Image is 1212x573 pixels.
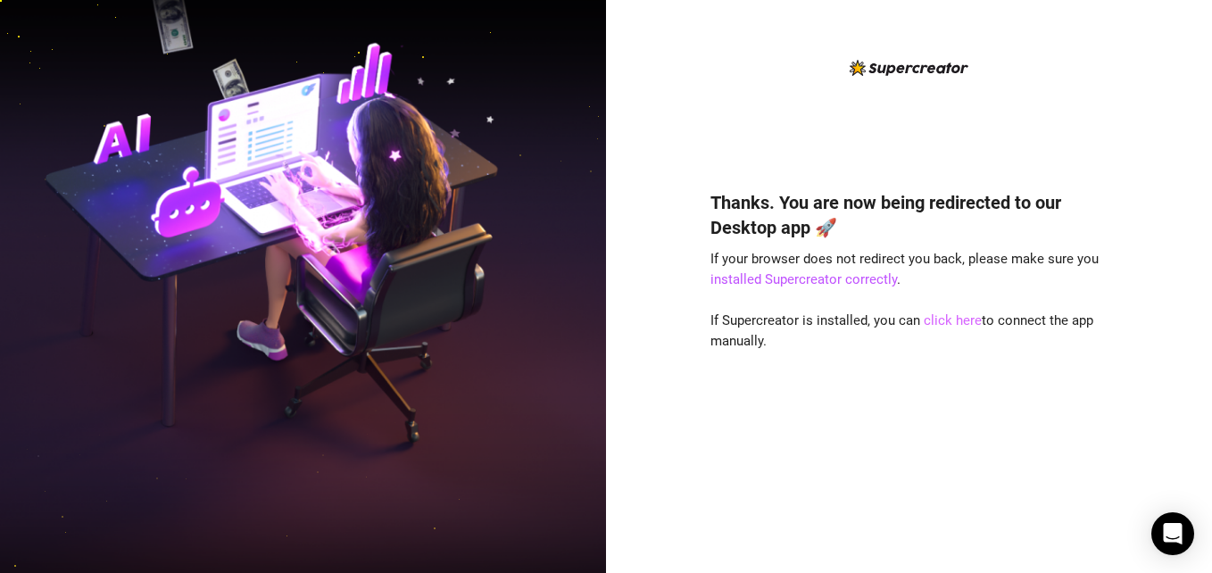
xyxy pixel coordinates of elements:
div: Open Intercom Messenger [1151,512,1194,555]
img: logo-BBDzfeDw.svg [850,60,968,76]
a: installed Supercreator correctly [710,271,897,287]
span: If your browser does not redirect you back, please make sure you . [710,251,1099,288]
h4: Thanks. You are now being redirected to our Desktop app 🚀 [710,190,1108,240]
span: If Supercreator is installed, you can to connect the app manually. [710,312,1093,350]
a: click here [924,312,982,328]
